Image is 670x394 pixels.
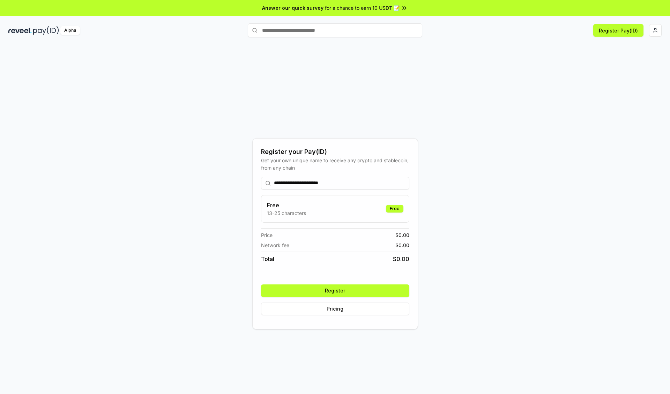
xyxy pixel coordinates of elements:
[262,4,323,12] span: Answer our quick survey
[395,231,409,239] span: $ 0.00
[33,26,59,35] img: pay_id
[261,241,289,249] span: Network fee
[325,4,400,12] span: for a chance to earn 10 USDT 📝
[395,241,409,249] span: $ 0.00
[267,209,306,217] p: 13-25 characters
[267,201,306,209] h3: Free
[261,157,409,171] div: Get your own unique name to receive any crypto and stablecoin, from any chain
[393,255,409,263] span: $ 0.00
[261,255,274,263] span: Total
[60,26,80,35] div: Alpha
[261,303,409,315] button: Pricing
[593,24,643,37] button: Register Pay(ID)
[8,26,32,35] img: reveel_dark
[386,205,403,213] div: Free
[261,147,409,157] div: Register your Pay(ID)
[261,284,409,297] button: Register
[261,231,273,239] span: Price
